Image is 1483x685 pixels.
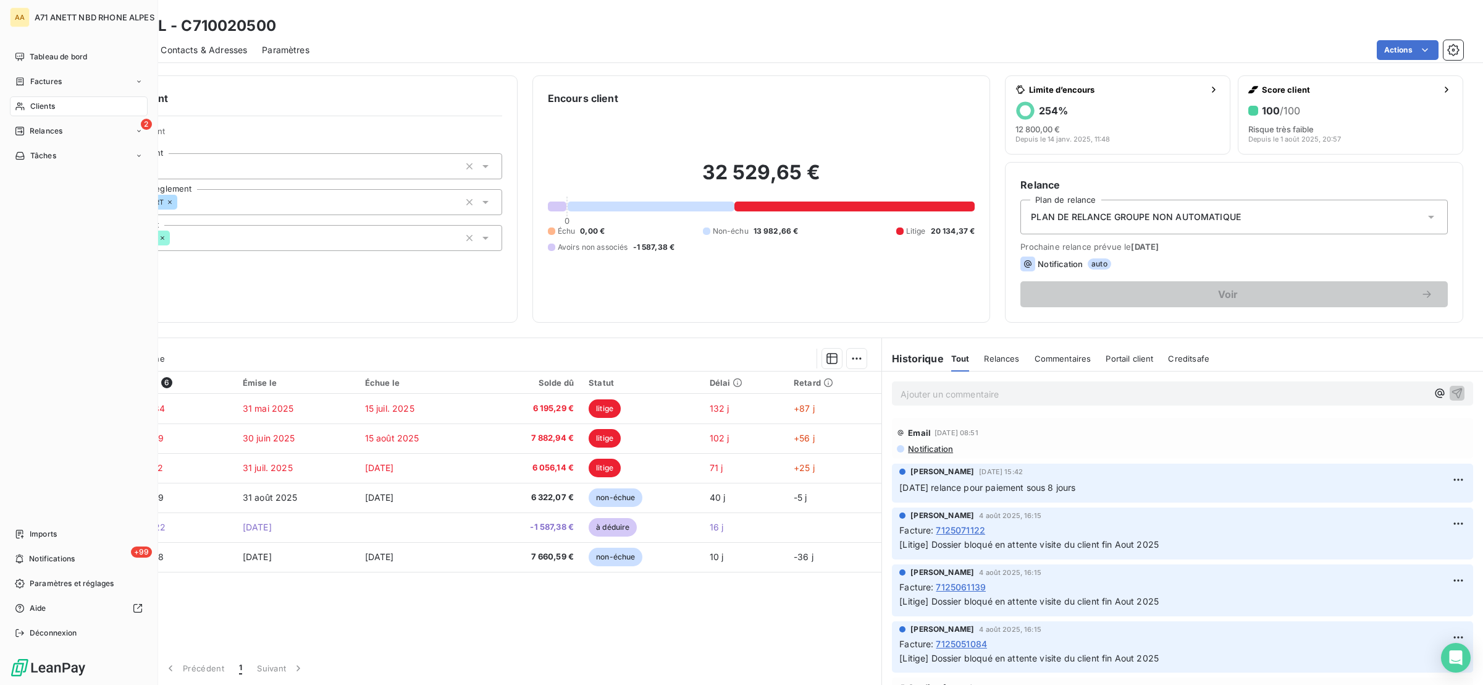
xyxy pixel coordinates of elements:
span: Notifications [29,553,75,564]
span: 0 [565,216,569,226]
span: 31 mai 2025 [243,403,294,414]
span: Relances [30,126,62,137]
span: [DATE] [365,492,394,503]
span: 10 j [710,551,724,562]
span: 16 j [710,522,724,532]
span: [DATE] 08:51 [935,429,978,436]
h2: 32 529,65 € [548,160,975,197]
span: [Litige] Dossier bloqué en attente visite du client fin Aout 2025 [899,653,1159,663]
span: 6 322,07 € [486,491,574,504]
span: Portail client [1106,354,1153,364]
span: Prochaine relance prévue le [1020,242,1448,252]
span: 40 j [710,492,726,503]
span: non-échue [589,488,642,507]
span: Paramètres et réglages [30,578,114,589]
span: Tout [951,354,970,364]
span: Risque très faible [1248,124,1314,134]
div: Référence [114,377,228,388]
span: +25 j [794,462,815,473]
span: Clients [30,101,55,112]
span: 7125071122 [936,524,985,537]
span: 7125061139 [936,581,986,594]
span: 15 août 2025 [365,433,419,443]
span: 13 982,66 € [754,226,799,237]
span: non-échue [589,548,642,566]
button: 1 [232,655,250,681]
input: Ajouter une valeur [170,232,180,244]
span: Voir [1035,289,1421,299]
span: -36 j [794,551,813,562]
span: [PERSON_NAME] [910,466,974,477]
div: Solde dû [486,378,574,388]
span: -5 j [794,492,807,503]
span: 102 j [710,433,729,443]
span: 2 [141,119,152,130]
span: 7 882,94 € [486,432,574,445]
span: Propriétés Client [99,126,502,143]
span: [DATE] [243,551,272,562]
span: Notification [907,444,953,454]
span: à déduire [589,518,637,537]
span: litige [589,459,621,477]
div: Retard [794,378,874,388]
span: 15 juil. 2025 [365,403,414,414]
span: Tableau de bord [30,51,87,62]
span: 71 j [710,462,723,473]
h3: VIGNAL - C710020500 [109,15,276,37]
span: 12 800,00 € [1015,124,1060,134]
span: Avoirs non associés [558,242,628,253]
span: +56 j [794,433,815,443]
span: Contacts & Adresses [161,44,247,56]
span: Factures [30,76,62,87]
h6: Encours client [548,91,618,106]
h6: 254 % [1039,104,1068,117]
span: Déconnexion [30,628,77,639]
span: 6 195,29 € [486,402,574,415]
span: litige [589,399,621,418]
span: Notification [1038,259,1083,269]
span: -1 587,38 € [633,242,675,253]
span: 7 660,59 € [486,551,574,563]
span: Échu [558,226,576,237]
span: 20 134,37 € [931,226,975,237]
span: +87 j [794,403,815,414]
span: Facture : [899,524,933,537]
span: [DATE] [365,551,394,562]
span: 4 août 2025, 16:15 [979,512,1041,519]
span: Email [908,428,931,438]
span: [PERSON_NAME] [910,624,974,635]
button: Suivant [250,655,312,681]
span: [DATE] relance pour paiement sous 8 jours [899,482,1075,493]
span: Facture : [899,637,933,650]
span: Score client [1262,85,1437,95]
div: Open Intercom Messenger [1441,643,1471,673]
div: Émise le [243,378,350,388]
span: [DATE] 15:42 [979,468,1023,475]
button: Précédent [157,655,232,681]
span: Limite d’encours [1029,85,1204,95]
span: Facture : [899,581,933,594]
span: [Litige] Dossier bloqué en attente visite du client fin Aout 2025 [899,596,1159,606]
span: Depuis le 1 août 2025, 20:57 [1248,135,1341,143]
span: 31 juil. 2025 [243,462,293,473]
div: AA [10,7,30,27]
span: /100 [1280,104,1300,117]
h6: Informations client [75,91,502,106]
span: [DATE] [365,462,394,473]
span: Litige [906,226,926,237]
span: Non-échu [713,226,749,237]
button: Voir [1020,281,1448,307]
div: Délai [710,378,779,388]
span: -1 587,38 € [486,521,574,534]
span: 0,00 € [580,226,605,237]
span: 6 [161,377,172,388]
span: [DATE] [1131,242,1159,252]
span: +99 [131,547,152,558]
span: 30 juin 2025 [243,433,295,443]
span: Creditsafe [1168,354,1209,364]
span: litige [589,429,621,448]
a: Aide [10,598,148,618]
span: Imports [30,529,57,540]
span: 1 [239,662,242,674]
span: 31 août 2025 [243,492,298,503]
